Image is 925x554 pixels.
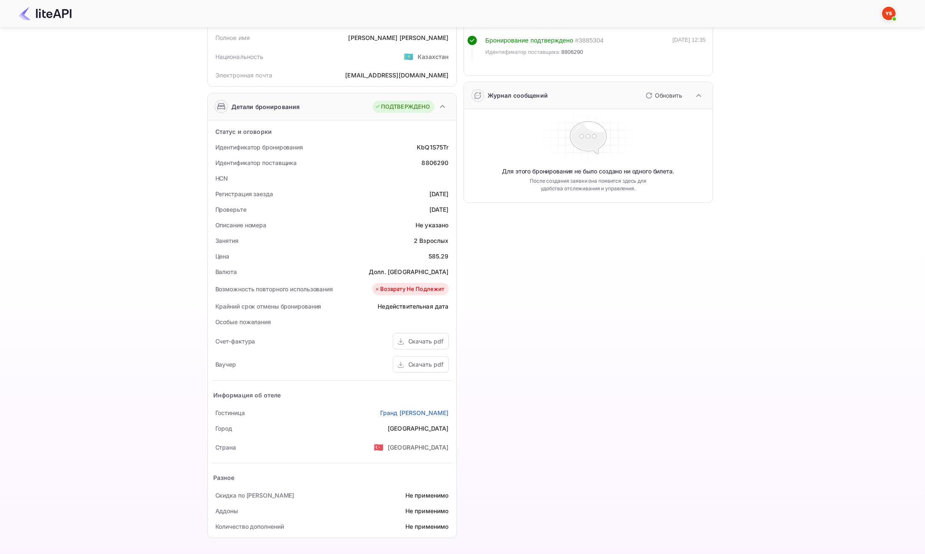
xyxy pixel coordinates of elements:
ya-tr-span: Разное [213,474,235,481]
ya-tr-span: Занятия [215,237,239,244]
ya-tr-span: KbQ1S75Tr [417,144,448,151]
ya-tr-span: Аддоны [215,507,238,514]
div: [DATE] [429,189,449,198]
span: США [404,49,413,64]
ya-tr-span: Информация об отеле [213,392,281,399]
ya-tr-span: Ваучер [215,361,236,368]
div: [DATE] [429,205,449,214]
ya-tr-span: Крайний срок отмены бронирования [215,303,322,310]
ya-tr-span: Валюта [215,268,237,275]
ya-tr-span: 8806290 [561,49,583,55]
ya-tr-span: Возврату не подлежит [380,285,445,293]
ya-tr-span: Возможность повторного использования [215,285,333,293]
button: Обновить [641,89,686,102]
ya-tr-span: Казахстан [418,53,448,60]
div: 8806290 [421,158,448,167]
ya-tr-span: Взрослых [419,237,448,244]
ya-tr-span: Для этого бронирования не было создано ни одного билета. [502,167,674,176]
ya-tr-span: HCN [215,175,228,182]
ya-tr-span: Проверьте [215,206,247,213]
ya-tr-span: Недействительная дата [378,303,448,310]
ya-tr-span: Цена [215,253,230,260]
ya-tr-span: Не применимо [405,492,449,499]
ya-tr-span: [DATE] 12:35 [673,37,706,43]
ya-tr-span: Скачать pdf [408,361,443,368]
ya-tr-span: Не указано [416,221,449,229]
ya-tr-span: Статус и оговорки [215,128,272,135]
ya-tr-span: Скидка по [PERSON_NAME] [215,492,295,499]
ya-tr-span: Гостиница [215,409,245,416]
ya-tr-span: Обновить [655,92,682,99]
ya-tr-span: Регистрация заезда [215,190,273,197]
ya-tr-span: Бронирование [485,37,529,44]
ya-tr-span: Журнал сообщений [488,92,548,99]
ya-tr-span: [EMAIL_ADDRESS][DOMAIN_NAME] [345,72,448,79]
ya-tr-span: Национальность [215,53,264,60]
ya-tr-span: Электронная почта [215,72,273,79]
ya-tr-span: 🇹🇷 [374,442,383,452]
ya-tr-span: Не применимо [405,507,449,514]
ya-tr-span: Количество дополнений [215,523,284,530]
span: США [374,439,383,455]
ya-tr-span: ПОДТВЕРЖДЕНО [381,103,430,111]
div: # 3885304 [575,36,603,45]
ya-tr-span: Особые пожелания [215,318,271,325]
img: Служба Поддержки Яндекса [882,7,896,20]
div: 585.29 [429,252,449,261]
ya-tr-span: [GEOGRAPHIC_DATA] [388,444,449,451]
ya-tr-span: Идентификатор бронирования [215,144,303,151]
ya-tr-span: [PERSON_NAME] [399,34,449,41]
ya-tr-span: Полное имя [215,34,250,41]
ya-tr-span: 🇰🇿 [404,52,413,61]
ya-tr-span: [GEOGRAPHIC_DATA] [388,425,449,432]
ya-tr-span: Счет-фактура [215,338,255,345]
ya-tr-span: подтверждено [531,37,574,44]
a: Гранд [PERSON_NAME] [380,408,449,417]
ya-tr-span: Идентификатор поставщика [215,159,297,166]
ya-tr-span: Город [215,425,233,432]
ya-tr-span: Не применимо [405,523,449,530]
img: Логотип LiteAPI [19,7,72,20]
ya-tr-span: Идентификатор поставщика: [485,49,561,55]
ya-tr-span: 2 [414,237,418,244]
ya-tr-span: Долл. [GEOGRAPHIC_DATA] [369,268,448,275]
ya-tr-span: После создания заявки она появится здесь для удобства отслеживания и управления. [522,177,655,192]
ya-tr-span: Скачать pdf [408,338,443,345]
ya-tr-span: Детали бронирования [231,102,300,111]
ya-tr-span: Описание номера [215,221,267,229]
ya-tr-span: Страна [215,444,236,451]
ya-tr-span: [PERSON_NAME] [348,34,397,41]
